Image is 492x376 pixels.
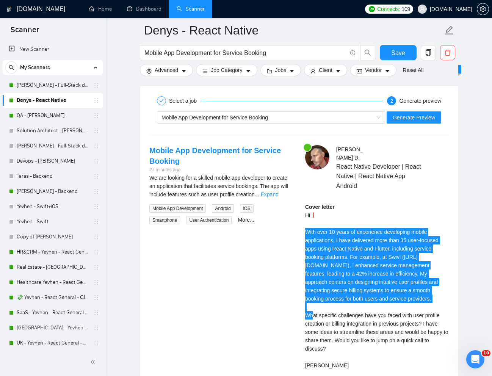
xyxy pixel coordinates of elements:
[93,204,99,210] span: holder
[9,42,97,57] a: New Scanner
[17,260,89,275] a: Real Estate - [GEOGRAPHIC_DATA] - React General - СL
[93,158,99,164] span: holder
[267,68,272,74] span: folder
[444,25,454,35] span: edit
[310,68,316,74] span: user
[202,68,208,74] span: bars
[186,216,232,224] span: User Authentication
[181,68,186,74] span: caret-down
[482,350,490,356] span: 10
[93,340,99,346] span: holder
[305,145,329,169] img: c1SXgQZWPLtCft5A2f_mrL0K_c_jCDZxN39adx4pUS87Emn3cECm7haNZBs4xyOGl6
[93,113,99,119] span: holder
[357,68,362,74] span: idcard
[421,49,436,56] span: copy
[93,173,99,179] span: holder
[275,66,287,74] span: Jobs
[238,217,254,223] a: More...
[144,48,347,58] input: Search Freelance Jobs...
[17,244,89,260] a: HR&CRM - Yevhen - React General - СL
[93,234,99,240] span: holder
[336,146,363,161] span: [PERSON_NAME] D .
[17,305,89,320] a: SaaS - Yevhen - React General - СL
[350,64,396,76] button: idcardVendorcaret-down
[5,24,45,40] span: Scanner
[390,99,393,104] span: 2
[17,169,89,184] a: Taras - Backend
[3,42,103,57] li: New Scanner
[17,93,89,108] a: Denys - React Native
[140,64,193,76] button: settingAdvancedcaret-down
[17,108,89,123] a: QA - [PERSON_NAME]
[17,320,89,335] a: [GEOGRAPHIC_DATA] - Yevhen - React General - СL
[93,143,99,149] span: holder
[17,214,89,229] a: Yevhen - Swift
[17,184,89,199] a: [PERSON_NAME] - Backend
[477,6,489,12] span: setting
[149,204,206,213] span: Mobile App Development
[149,174,293,199] div: We are looking for a skilled mobile app developer to create an application that facilitates servi...
[385,68,390,74] span: caret-down
[377,5,400,13] span: Connects:
[155,66,178,74] span: Advanced
[177,6,205,12] a: searchScanner
[304,64,347,76] button: userClientcaret-down
[403,66,423,74] a: Reset All
[369,6,375,12] img: upwork-logo.png
[146,68,152,74] span: setting
[399,96,441,105] div: Generate preview
[93,128,99,134] span: holder
[289,68,295,74] span: caret-down
[169,96,201,105] div: Select a job
[212,204,233,213] span: Android
[360,49,375,56] span: search
[319,66,332,74] span: Client
[93,264,99,270] span: holder
[93,249,99,255] span: holder
[255,191,259,197] span: ...
[93,279,99,285] span: holder
[466,350,484,368] iframe: Intercom live chat
[17,78,89,93] a: [PERSON_NAME] - Full-Stack dev
[440,45,455,60] button: delete
[211,66,242,74] span: Job Category
[350,50,355,55] span: info-circle
[149,175,288,197] span: We are looking for a skilled mobile app developer to create an application that facilitates servi...
[477,3,489,15] button: setting
[17,229,89,244] a: Copy of [PERSON_NAME]
[93,295,99,301] span: holder
[260,64,301,76] button: folderJobscaret-down
[93,97,99,103] span: holder
[17,335,89,351] a: UK - Yevhen - React General - СL
[17,123,89,138] a: Solution Architect - [PERSON_NAME]
[196,64,257,76] button: barsJob Categorycaret-down
[477,6,489,12] a: setting
[90,358,98,366] span: double-left
[89,6,112,12] a: homeHome
[335,68,341,74] span: caret-down
[246,68,251,74] span: caret-down
[380,45,417,60] button: Save
[159,99,164,103] span: check
[20,60,50,75] span: My Scanners
[17,154,89,169] a: Devops - [PERSON_NAME]
[149,216,180,224] span: Smartphone
[420,6,425,12] span: user
[402,5,410,13] span: 109
[127,6,161,12] a: dashboardDashboard
[305,204,335,210] strong: Cover letter
[144,21,443,40] input: Scanner name...
[93,325,99,331] span: holder
[93,82,99,88] span: holder
[93,219,99,225] span: holder
[5,61,17,74] button: search
[440,49,455,56] span: delete
[360,45,375,60] button: search
[149,146,281,165] a: Mobile App Development for Service Booking
[93,188,99,194] span: holder
[261,191,279,197] a: Expand
[421,45,436,60] button: copy
[17,290,89,305] a: 💸 Yevhen - React General - СL
[387,111,441,124] button: Generate Preview
[240,204,254,213] span: iOS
